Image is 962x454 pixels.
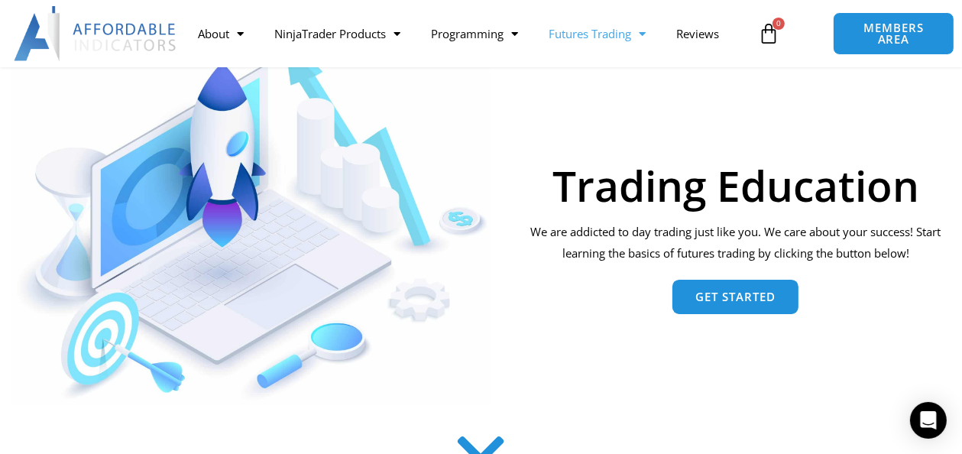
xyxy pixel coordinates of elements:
img: AdobeStock 293954085 1 Converted | Affordable Indicators – NinjaTrader [11,41,491,404]
h1: Trading Education [520,164,951,206]
a: MEMBERS AREA [833,12,954,55]
a: About [183,16,259,51]
span: MEMBERS AREA [849,22,938,45]
div: Open Intercom Messenger [910,402,947,439]
span: Get Started [695,291,776,303]
span: 0 [773,18,785,30]
a: Futures Trading [533,16,661,51]
p: We are addicted to day trading just like you. We care about your success! Start learning the basi... [520,222,951,264]
nav: Menu [183,16,750,51]
a: Get Started [672,280,798,314]
a: NinjaTrader Products [259,16,416,51]
a: 0 [735,11,802,56]
img: LogoAI | Affordable Indicators – NinjaTrader [14,6,178,61]
a: Programming [416,16,533,51]
a: Reviews [661,16,734,51]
